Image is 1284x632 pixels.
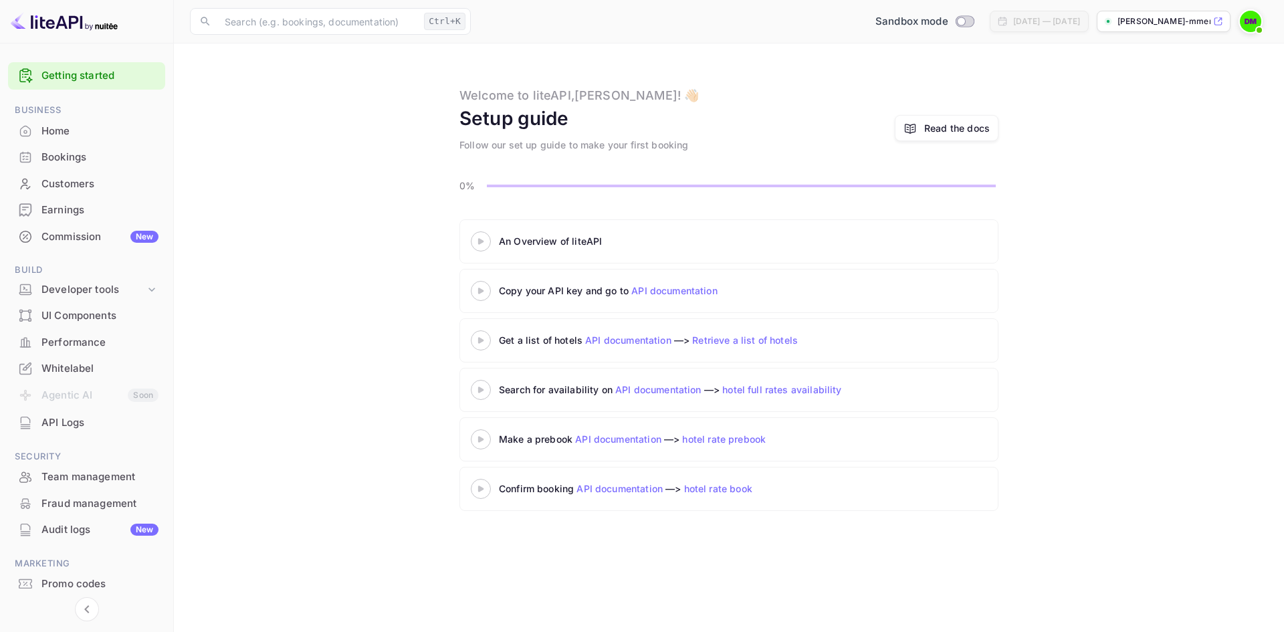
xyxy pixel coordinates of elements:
a: Bookings [8,144,165,169]
div: Welcome to liteAPI, [PERSON_NAME] ! 👋🏻 [459,86,699,104]
div: Setup guide [459,104,569,132]
div: UI Components [8,303,165,329]
span: Sandbox mode [875,14,948,29]
div: Home [8,118,165,144]
div: Audit logsNew [8,517,165,543]
a: CommissionNew [8,224,165,249]
p: [PERSON_NAME]-mmer-r61o9.nuite... [1117,15,1210,27]
div: Get a list of hotels —> [499,333,833,347]
div: CommissionNew [8,224,165,250]
div: Audit logs [41,522,158,538]
div: An Overview of liteAPI [499,234,833,248]
img: LiteAPI logo [11,11,118,32]
span: Business [8,103,165,118]
div: API Logs [8,410,165,436]
a: Performance [8,330,165,354]
a: Fraud management [8,491,165,516]
a: hotel rate book [684,483,752,494]
div: Bookings [8,144,165,171]
div: New [130,524,158,536]
input: Search (e.g. bookings, documentation) [217,8,419,35]
a: Whitelabel [8,356,165,381]
div: UI Components [41,308,158,324]
div: Fraud management [41,496,158,512]
div: Team management [41,469,158,485]
div: Switch to Production mode [870,14,979,29]
a: API documentation [575,433,661,445]
a: Promo codes [8,571,165,596]
a: hotel full rates availability [722,384,841,395]
img: David Mmer [1240,11,1261,32]
div: Developer tools [41,282,145,298]
a: Home [8,118,165,143]
span: Build [8,263,165,278]
div: Confirm booking —> [499,482,833,496]
a: Retrieve a list of hotels [692,334,798,346]
span: Marketing [8,556,165,571]
a: UI Components [8,303,165,328]
div: Make a prebook —> [499,432,833,446]
a: Getting started [41,68,158,84]
a: API documentation [576,483,663,494]
div: Earnings [8,197,165,223]
div: Earnings [41,203,158,218]
a: hotel rate prebook [682,433,766,445]
div: Customers [41,177,158,192]
a: Earnings [8,197,165,222]
div: New [130,231,158,243]
div: Home [41,124,158,139]
div: Commission [41,229,158,245]
div: Team management [8,464,165,490]
div: Follow our set up guide to make your first booking [459,138,689,152]
div: Bookings [41,150,158,165]
div: Getting started [8,62,165,90]
p: 0% [459,179,483,193]
div: Performance [8,330,165,356]
a: Read the docs [924,121,990,135]
a: API Logs [8,410,165,435]
div: API Logs [41,415,158,431]
div: Promo codes [41,576,158,592]
div: Developer tools [8,278,165,302]
a: Customers [8,171,165,196]
div: Copy your API key and go to [499,284,833,298]
a: API documentation [585,334,671,346]
div: Whitelabel [41,361,158,377]
div: Promo codes [8,571,165,597]
div: [DATE] — [DATE] [1013,15,1080,27]
a: Audit logsNew [8,517,165,542]
div: Performance [41,335,158,350]
a: Team management [8,464,165,489]
a: API documentation [631,285,718,296]
span: Security [8,449,165,464]
div: Customers [8,171,165,197]
a: Read the docs [895,115,998,141]
div: Fraud management [8,491,165,517]
div: Ctrl+K [424,13,465,30]
a: API documentation [615,384,702,395]
button: Collapse navigation [75,597,99,621]
div: Search for availability on —> [499,383,967,397]
div: Whitelabel [8,356,165,382]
